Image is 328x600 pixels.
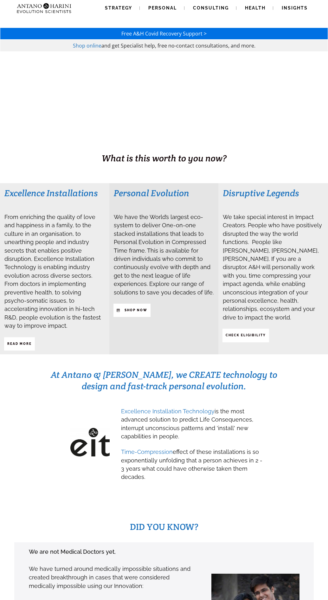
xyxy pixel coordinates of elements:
a: Read More [4,337,35,351]
span: Health [245,5,266,10]
span: and get Specialist help, free no-contact consultations, and more. [101,42,255,49]
h3: Personal Evolution [114,187,214,199]
a: SHop NOW [113,304,151,317]
span: Personal [148,5,177,10]
span: Time-Compression [121,448,173,455]
strong: CHECK ELIGIBILITY [226,333,266,337]
span: effect of these installations is so exponentially unfolding that a person achieves in 2 - 3 years... [121,448,262,480]
span: At Antano & [PERSON_NAME], we CREATE technology to design and fast-track personal evolution. [51,369,277,392]
span: Insights [282,5,308,10]
img: EIT-Black [70,428,110,457]
span: We have the World’s largest eco-system to deliver One-on-one stacked installations that leads to ... [114,214,214,296]
span: From enriching the quality of love and happiness in a family, to the culture in an organisation, ... [4,214,101,329]
strong: We are not Medical Doctors yet, [29,548,116,555]
a: Shop online [73,42,101,49]
span: We take special interest in Impact Creators. People who have positively disrupted the way the wor... [223,214,322,321]
p: We have turned around medically impossible situations and created breakthrough in cases that were... [29,565,191,590]
h3: Excellence Installations [4,187,105,199]
h1: BUSINESS. HEALTH. Family. Legacy [1,139,327,152]
strong: SHop NOW [125,308,147,312]
a: CHECK ELIGIBILITY [222,329,269,342]
a: Free A&H Covid Recovery Support > [121,30,207,37]
span: Strategy [105,5,132,10]
span: DID YOU KNOW? [130,521,198,532]
span: Excellence Installation Technology [121,408,215,415]
span: Consulting [193,5,229,10]
strong: Read More [7,342,32,345]
span: is the most advanced solution to predict Life Consequences, interrupt unconscious patterns and 'i... [121,408,253,440]
span: What is this worth to you now? [102,152,227,164]
h3: Disruptive Legends [223,187,324,199]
